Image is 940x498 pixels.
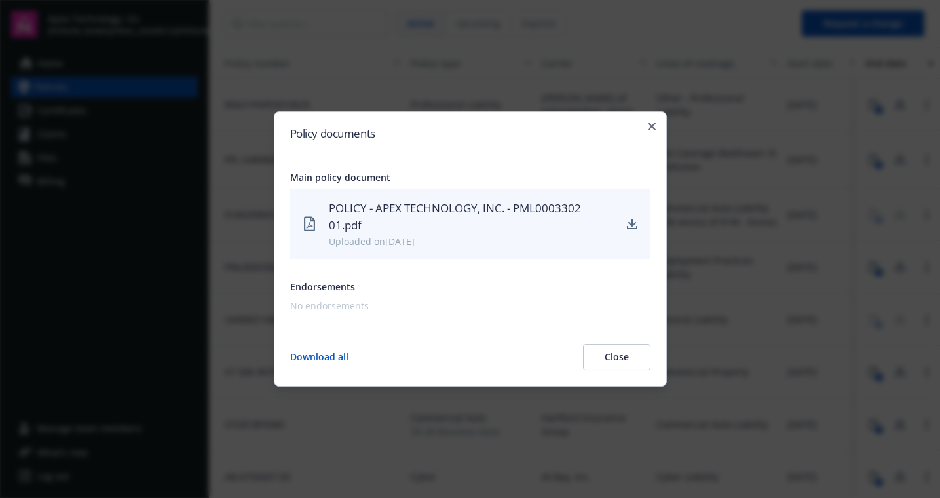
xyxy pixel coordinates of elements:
div: Endorsements [290,280,650,294]
div: No endorsements [290,299,645,313]
h2: Policy documents [290,128,650,139]
div: Main policy document [290,170,650,184]
button: Close [583,344,650,370]
a: download [624,216,640,232]
div: Uploaded on [DATE] [329,235,614,248]
button: Download all [290,344,348,370]
div: POLICY - APEX TECHNOLOGY, INC. - PML0003302 01.pdf [329,200,614,235]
